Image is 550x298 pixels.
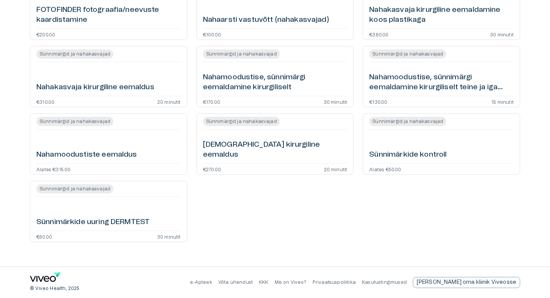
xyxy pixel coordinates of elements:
[324,99,347,104] p: 30 minutit
[490,32,514,36] p: 30 minutit
[36,5,181,25] h6: FOTOFINDER fotograafia/neevuste kaardistamine
[196,113,354,175] a: Open service booking details
[218,279,253,286] p: Võta ühendust
[363,46,520,107] a: Open service booking details
[30,285,79,292] p: © Viveo Health, 2025
[369,167,401,171] p: Alates €50.00
[36,217,150,228] h6: Sünnimärkide uuring DERMTEST
[30,181,187,242] a: Open service booking details
[413,277,520,288] a: Send email to partnership request to viveo
[369,99,387,104] p: €130.00
[36,150,137,160] h6: Nahamoodustiste eemaldus
[491,99,514,104] p: 15 minutit
[36,184,113,193] span: Sünnimärgid ja nahakasvajad
[313,280,356,285] a: Privaatsuspoliitika
[203,72,347,93] h6: Nahamoodustise, sünnimärgi eemaldamine kirurgiliselt
[259,280,268,285] a: KKK
[36,234,52,239] p: €50.00
[36,99,54,104] p: €310.00
[417,278,516,287] p: [PERSON_NAME] oma kliinik Viveosse
[36,82,154,93] h6: Nahakasvaja kirurgiline eemaldus
[362,280,407,285] a: Kasutustingimused
[324,167,347,171] p: 20 minutit
[203,15,329,25] h6: Nahaarsti vastuvõtt (nahakasvajad)
[363,113,520,175] a: Open service booking details
[196,46,354,107] a: Open service booking details
[369,117,446,126] span: Sünnimärgid ja nahakasvajad
[30,113,187,175] a: Open service booking details
[157,99,181,104] p: 20 minutit
[36,32,55,36] p: €200.00
[30,272,61,285] a: Navigate to home page
[203,167,221,171] p: €270.00
[203,49,280,59] span: Sünnimärgid ja nahakasvajad
[203,99,220,104] p: €170.00
[275,279,306,286] p: Mis on Viveo?
[203,140,347,160] h6: [DEMOGRAPHIC_DATA] kirurgiline eemaldus
[413,277,520,288] div: [PERSON_NAME] oma kliinik Viveosse
[36,49,113,59] span: Sünnimärgid ja nahakasvajad
[369,72,514,93] h6: Nahamoodustise, sünnimärgi eemaldamine kirurgiliselt teine ja iga järgnev
[157,234,181,239] p: 30 minutit
[369,150,447,160] h6: Sünnimärkide kontroll
[36,167,70,171] p: Alates €315.00
[36,117,113,126] span: Sünnimärgid ja nahakasvajad
[203,117,280,126] span: Sünnimärgid ja nahakasvajad
[369,49,446,59] span: Sünnimärgid ja nahakasvajad
[30,46,187,107] a: Open service booking details
[190,280,212,285] a: e-Apteek
[369,5,514,25] h6: Nahakasvaja kirurgiline eemaldamine koos plastikaga
[369,32,388,36] p: €360.00
[203,32,221,36] p: €100.00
